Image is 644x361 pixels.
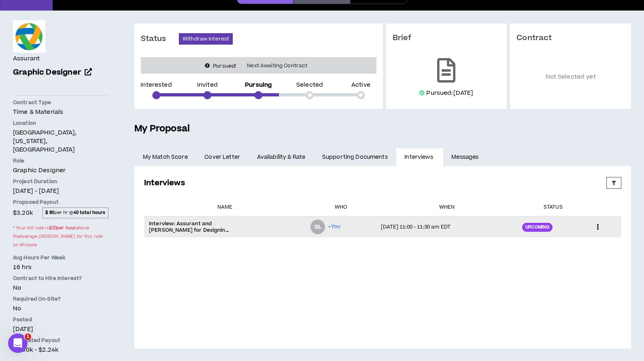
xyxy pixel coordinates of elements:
button: Withdraw Interest [179,33,233,45]
div: Giselle L. [310,220,325,234]
p: No [13,304,108,313]
a: Messages [443,148,489,166]
span: * Your bill rate is above the Average [PERSON_NAME] for this role on Wripple [13,222,108,250]
p: Contract to Hire Interest? [13,275,108,282]
iframe: Intercom live chat [8,333,28,353]
p: [GEOGRAPHIC_DATA], [US_STATE], [GEOGRAPHIC_DATA] [13,128,108,154]
h3: Brief [393,33,501,43]
span: Graphic Designer [13,166,66,175]
a: My Match Score [134,148,196,166]
p: Time & Materials [13,108,108,116]
p: Proposed Payout [13,199,108,206]
span: +You [328,223,340,231]
th: Who [306,199,376,216]
p: Estimated Payout [13,337,108,344]
p: Avg Hours Per Week [13,254,108,261]
p: Role [13,157,108,164]
strong: $ 80 [45,209,55,216]
span: 1 [25,333,31,340]
p: No [13,284,108,292]
h4: Assurant [13,54,40,63]
strong: $ 20 per hour [49,225,76,231]
a: Supporting Documents [314,148,396,166]
strong: 40 total hours [74,209,106,216]
div: Upcoming [522,223,553,232]
p: Contract Type [13,99,108,106]
h3: Status [141,34,179,44]
p: Interview: Assurant and [PERSON_NAME] for Designing branded templates for social posts [149,220,230,233]
span: Next Awaiting Contract [242,62,312,70]
span: Graphic Designer [13,67,81,78]
p: Project Duration [13,178,108,185]
div: GL [315,224,321,229]
i: Pursued! [213,62,236,70]
p: Interested [140,82,172,88]
th: When [376,199,517,216]
p: Posted [13,316,108,323]
a: Availability & Rate [249,148,314,166]
p: 16 hrs [13,263,108,271]
p: Pursuing [245,82,272,88]
span: $3.20k [13,207,33,218]
p: Location [13,120,108,127]
p: Pursued: [DATE] [426,89,473,97]
p: $1.60k - $2.24k [13,346,108,354]
h3: Contract [516,33,625,43]
p: [DATE] - [DATE] [13,187,108,195]
span: Cover Letter [204,153,240,162]
p: Required On-Site? [13,295,108,303]
th: Name [144,199,306,216]
p: Active [351,82,370,88]
p: [DATE] [13,325,108,333]
p: Invited [197,82,218,88]
a: Graphic Designer [13,67,108,79]
span: per hr @ [43,207,108,218]
a: Interviews [396,148,443,166]
p: Selected [296,82,323,88]
th: Status [517,199,589,216]
h5: My Proposal [134,122,631,136]
h3: Interviews [144,177,185,188]
p: Not Selected yet [516,55,625,99]
p: [DATE] 11:00 - 11:30 am EDT [381,224,512,230]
